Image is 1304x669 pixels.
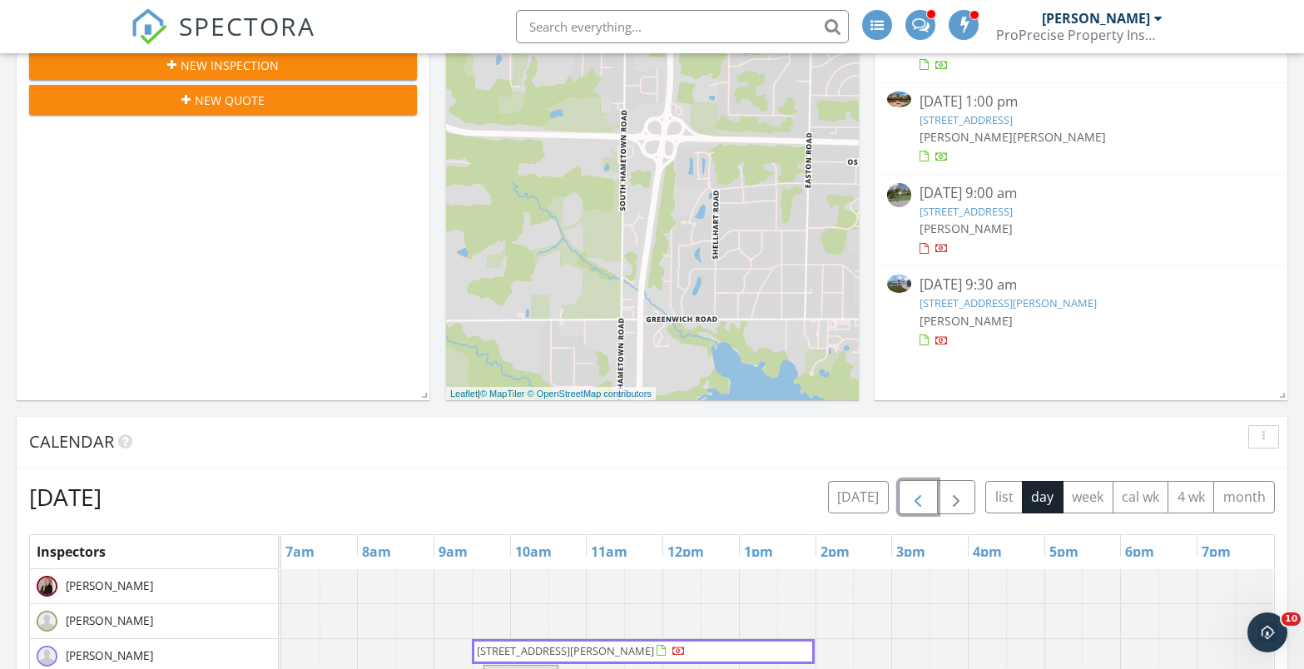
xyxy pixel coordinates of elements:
[511,538,556,565] a: 10am
[920,183,1242,204] div: [DATE] 9:00 am
[887,275,1275,349] a: [DATE] 9:30 am [STREET_ADDRESS][PERSON_NAME] [PERSON_NAME]
[1113,481,1169,513] button: cal wk
[62,577,156,594] span: [PERSON_NAME]
[920,295,1097,310] a: [STREET_ADDRESS][PERSON_NAME]
[1013,129,1106,145] span: [PERSON_NAME]
[37,576,57,597] img: img_2674.jpeg
[1045,538,1083,565] a: 5pm
[920,221,1013,236] span: [PERSON_NAME]
[29,85,417,115] button: New Quote
[920,92,1242,112] div: [DATE] 1:00 pm
[663,538,708,565] a: 12pm
[892,538,930,565] a: 3pm
[887,275,911,293] img: 9558454%2Freports%2F5d024a99-985b-40d5-a2e7-224eb34c85e5%2Fcover_photos%2F8KNxRvzwo6slmsIUoO3h%2F...
[181,57,279,74] span: New Inspection
[816,538,854,565] a: 2pm
[920,129,1013,145] span: [PERSON_NAME]
[29,50,417,80] button: New Inspection
[195,92,265,109] span: New Quote
[1197,538,1235,565] a: 7pm
[920,313,1013,329] span: [PERSON_NAME]
[920,275,1242,295] div: [DATE] 9:30 am
[131,22,315,57] a: SPECTORA
[528,389,652,399] a: © OpenStreetMap contributors
[1022,481,1064,513] button: day
[996,27,1163,43] div: ProPrecise Property Inspections LLC.
[62,647,156,664] span: [PERSON_NAME]
[37,611,57,632] img: default-user-f0147aede5fd5fa78ca7ade42f37bd4542148d508eef1c3d3ea960f66861d68b.jpg
[887,183,911,207] img: streetview
[179,8,315,43] span: SPECTORA
[887,183,1275,257] a: [DATE] 9:00 am [STREET_ADDRESS] [PERSON_NAME]
[516,10,849,43] input: Search everything...
[920,112,1013,127] a: [STREET_ADDRESS]
[29,430,114,453] span: Calendar
[887,92,1275,166] a: [DATE] 1:00 pm [STREET_ADDRESS] [PERSON_NAME][PERSON_NAME]
[62,612,156,629] span: [PERSON_NAME]
[281,538,319,565] a: 7am
[131,8,167,45] img: The Best Home Inspection Software - Spectora
[477,643,654,658] span: [STREET_ADDRESS][PERSON_NAME]
[920,204,1013,219] a: [STREET_ADDRESS]
[937,480,976,514] button: Next day
[1121,538,1158,565] a: 6pm
[480,389,525,399] a: © MapTiler
[587,538,632,565] a: 11am
[985,481,1023,513] button: list
[450,389,478,399] a: Leaflet
[37,646,57,667] img: default-user-f0147aede5fd5fa78ca7ade42f37bd4542148d508eef1c3d3ea960f66861d68b.jpg
[1282,612,1301,626] span: 10
[1042,10,1150,27] div: [PERSON_NAME]
[37,543,106,561] span: Inspectors
[887,92,911,107] img: 9490331%2Freports%2F8070afba-dbf2-4f98-a5df-91d383912bb7%2Fcover_photos%2FUklHVbe7vfvXbdlUioBG%2F...
[969,538,1006,565] a: 4pm
[1213,481,1275,513] button: month
[1063,481,1113,513] button: week
[1168,481,1214,513] button: 4 wk
[358,538,395,565] a: 8am
[828,481,889,513] button: [DATE]
[434,538,472,565] a: 9am
[446,387,656,401] div: |
[1247,612,1287,652] iframe: Intercom live chat
[740,538,777,565] a: 1pm
[899,480,938,514] button: Previous day
[29,480,102,513] h2: [DATE]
